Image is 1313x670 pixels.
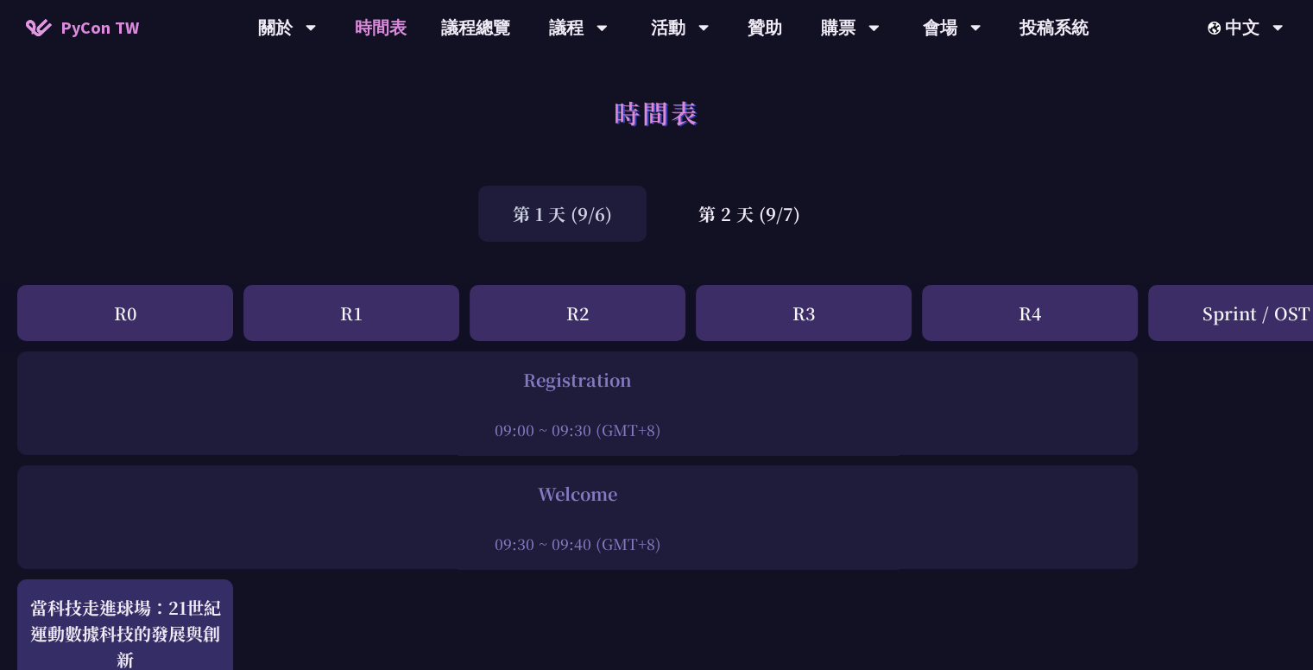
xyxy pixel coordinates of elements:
[26,367,1129,393] div: Registration
[664,186,835,242] div: 第 2 天 (9/7)
[26,419,1129,440] div: 09:00 ~ 09:30 (GMT+8)
[696,285,912,341] div: R3
[17,285,233,341] div: R0
[26,481,1129,507] div: Welcome
[60,15,139,41] span: PyCon TW
[470,285,685,341] div: R2
[614,86,699,138] h1: 時間表
[26,533,1129,554] div: 09:30 ~ 09:40 (GMT+8)
[922,285,1138,341] div: R4
[26,19,52,36] img: Home icon of PyCon TW 2025
[478,186,647,242] div: 第 1 天 (9/6)
[1208,22,1225,35] img: Locale Icon
[9,6,156,49] a: PyCon TW
[243,285,459,341] div: R1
